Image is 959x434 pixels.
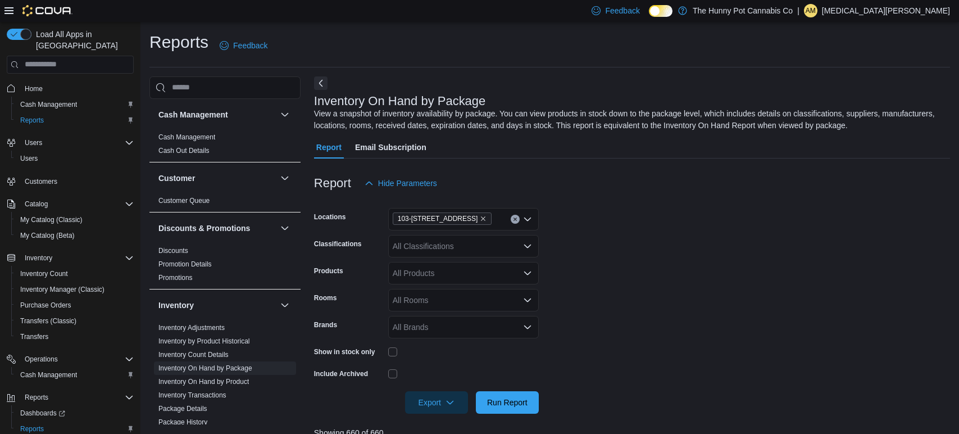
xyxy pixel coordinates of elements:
a: My Catalog (Beta) [16,229,79,242]
a: Transfers (Classic) [16,314,81,328]
a: Inventory Transactions [158,391,226,399]
h3: Report [314,177,351,190]
button: Cash Management [11,367,138,383]
a: Inventory Count Details [158,351,229,359]
a: Discounts [158,247,188,255]
a: Dashboards [16,406,70,420]
a: Reports [16,114,48,127]
p: The Hunny Pot Cannabis Co [693,4,793,17]
span: Cash Out Details [158,146,210,155]
button: Remove 103-1405 Ottawa St N. from selection in this group [480,215,487,222]
span: Hide Parameters [378,178,437,189]
button: My Catalog (Beta) [11,228,138,243]
a: Cash Management [16,368,81,382]
label: Locations [314,213,346,221]
span: Purchase Orders [20,301,71,310]
span: Package History [158,418,207,427]
h1: Reports [149,31,208,53]
span: Dashboards [20,409,65,418]
button: Customer [158,173,276,184]
span: My Catalog (Classic) [20,215,83,224]
input: Dark Mode [649,5,672,17]
span: Promotions [158,273,193,282]
button: Reports [2,390,138,405]
span: Operations [25,355,58,364]
span: Email Subscription [355,136,426,159]
button: Hide Parameters [360,172,442,195]
button: Open list of options [523,215,532,224]
span: Customers [25,177,57,186]
span: Cash Management [158,133,215,142]
a: Cash Management [158,133,215,141]
button: Reports [11,112,138,128]
a: Package Details [158,405,207,413]
button: Reports [20,391,53,404]
span: My Catalog (Classic) [16,213,134,227]
span: Inventory Count Details [158,350,229,359]
a: Dashboards [11,405,138,421]
button: Clear input [511,215,520,224]
label: Brands [314,320,337,329]
img: Cova [22,5,72,16]
span: Reports [16,114,134,127]
button: Discounts & Promotions [158,223,276,234]
span: Transfers (Classic) [16,314,134,328]
a: Inventory Adjustments [158,324,225,332]
p: [MEDICAL_DATA][PERSON_NAME] [822,4,950,17]
span: Transfers [20,332,48,341]
span: My Catalog (Beta) [16,229,134,242]
div: View a snapshot of inventory availability by package. You can view products in stock down to the ... [314,108,944,132]
span: Catalog [25,200,48,209]
span: Feedback [605,5,639,16]
button: Discounts & Promotions [278,221,292,235]
label: Products [314,266,343,275]
span: Inventory Manager (Classic) [16,283,134,296]
span: Inventory [20,251,134,265]
span: Users [25,138,42,147]
span: Reports [20,391,134,404]
a: Users [16,152,42,165]
button: My Catalog (Classic) [11,212,138,228]
a: Inventory by Product Historical [158,337,250,345]
a: Transfers [16,330,53,343]
button: Inventory Count [11,266,138,282]
span: Report [316,136,342,159]
span: Cash Management [16,368,134,382]
span: Inventory Adjustments [158,323,225,332]
label: Classifications [314,239,362,248]
button: Users [2,135,138,151]
button: Open list of options [523,242,532,251]
span: Inventory Transactions [158,391,226,400]
button: Inventory [2,250,138,266]
span: My Catalog (Beta) [20,231,75,240]
a: Package History [158,418,207,426]
a: Customer Queue [158,197,210,205]
span: Transfers (Classic) [20,317,76,325]
span: Inventory Manager (Classic) [20,285,104,294]
a: Purchase Orders [16,299,76,312]
span: Reports [20,424,44,433]
div: Cash Management [149,130,301,162]
button: Transfers (Classic) [11,313,138,329]
span: Promotion Details [158,260,212,269]
div: Discounts & Promotions [149,244,301,289]
span: Inventory Count [20,269,68,278]
span: Load All Apps in [GEOGRAPHIC_DATA] [31,29,134,51]
label: Rooms [314,293,337,302]
span: Inventory On Hand by Product [158,377,249,386]
div: Alexia Mainiero [804,4,817,17]
span: Home [25,84,43,93]
span: AM [806,4,816,17]
span: Package Details [158,404,207,413]
button: Customers [2,173,138,189]
p: | [797,4,799,17]
button: Catalog [20,197,52,211]
span: Reports [25,393,48,402]
a: Inventory On Hand by Product [158,378,249,386]
button: Catalog [2,196,138,212]
button: Open list of options [523,296,532,305]
button: Home [2,80,138,97]
button: Open list of options [523,323,532,332]
button: Cash Management [278,108,292,121]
